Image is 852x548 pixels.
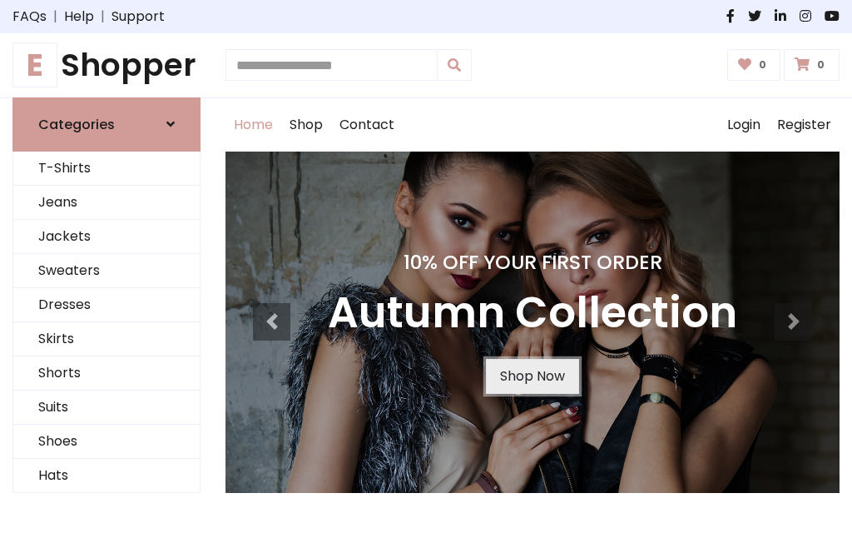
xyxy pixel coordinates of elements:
[12,7,47,27] a: FAQs
[13,356,200,391] a: Shorts
[769,98,840,152] a: Register
[64,7,94,27] a: Help
[38,117,115,132] h6: Categories
[719,98,769,152] a: Login
[486,359,579,394] a: Shop Now
[13,186,200,220] a: Jeans
[13,391,200,425] a: Suits
[12,47,201,84] h1: Shopper
[328,251,737,274] h4: 10% Off Your First Order
[13,152,200,186] a: T-Shirts
[331,98,403,152] a: Contact
[13,220,200,254] a: Jackets
[47,7,64,27] span: |
[12,97,201,152] a: Categories
[755,57,770,72] span: 0
[13,459,200,493] a: Hats
[13,322,200,356] a: Skirts
[784,49,840,81] a: 0
[328,287,737,339] h3: Autumn Collection
[13,288,200,322] a: Dresses
[13,254,200,288] a: Sweaters
[12,42,57,87] span: E
[281,98,331,152] a: Shop
[111,7,165,27] a: Support
[12,47,201,84] a: EShopper
[225,98,281,152] a: Home
[13,425,200,459] a: Shoes
[813,57,829,72] span: 0
[94,7,111,27] span: |
[727,49,781,81] a: 0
